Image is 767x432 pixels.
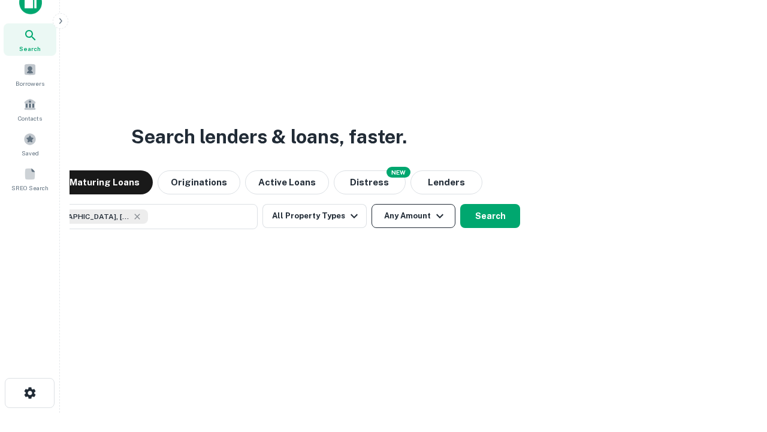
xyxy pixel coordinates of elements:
[22,148,39,158] span: Saved
[11,183,49,193] span: SREO Search
[18,113,42,123] span: Contacts
[19,44,41,53] span: Search
[262,204,367,228] button: All Property Types
[4,163,56,195] a: SREO Search
[4,58,56,91] a: Borrowers
[372,204,455,228] button: Any Amount
[707,336,767,394] iframe: Chat Widget
[158,170,240,194] button: Originations
[410,170,482,194] button: Lenders
[4,93,56,125] a: Contacts
[16,79,44,88] span: Borrowers
[4,128,56,160] a: Saved
[56,170,153,194] button: Maturing Loans
[334,170,406,194] button: Search distressed loans with lien and other non-mortgage details.
[18,204,258,229] button: [GEOGRAPHIC_DATA], [GEOGRAPHIC_DATA], [GEOGRAPHIC_DATA]
[245,170,329,194] button: Active Loans
[40,211,130,222] span: [GEOGRAPHIC_DATA], [GEOGRAPHIC_DATA], [GEOGRAPHIC_DATA]
[386,167,410,178] div: NEW
[4,23,56,56] a: Search
[460,204,520,228] button: Search
[131,122,407,151] h3: Search lenders & loans, faster.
